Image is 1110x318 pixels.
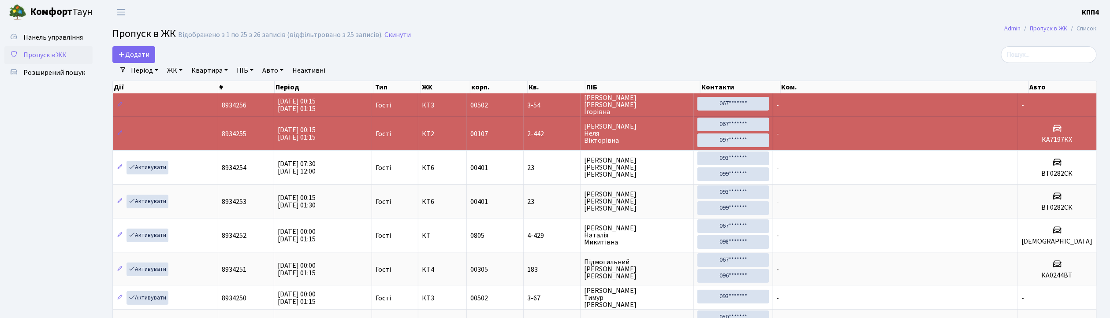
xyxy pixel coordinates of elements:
[188,63,231,78] a: Квартира
[1022,203,1093,212] h5: ВТ0282СК
[376,130,391,137] span: Гості
[422,232,463,239] span: КТ
[112,26,176,41] span: Пропуск в ЖК
[1022,237,1093,246] h5: [DEMOGRAPHIC_DATA]
[777,100,779,110] span: -
[1022,100,1024,110] span: -
[700,81,781,93] th: Контакти
[777,163,779,173] span: -
[527,266,577,273] span: 183
[777,265,779,274] span: -
[222,231,246,240] span: 8934252
[422,266,463,273] span: КТ4
[23,68,85,78] span: Розширений пошук
[1005,24,1021,33] a: Admin
[777,197,779,207] span: -
[584,94,690,115] span: [PERSON_NAME] [PERSON_NAME] Ігорівна
[781,81,1029,93] th: Ком.
[164,63,186,78] a: ЖК
[278,289,316,307] span: [DATE] 00:00 [DATE] 01:15
[4,29,93,46] a: Панель управління
[23,33,83,42] span: Панель управління
[127,63,162,78] a: Період
[289,63,329,78] a: Неактивні
[127,161,168,174] a: Активувати
[422,198,463,205] span: КТ6
[4,46,93,64] a: Пропуск в ЖК
[113,81,218,93] th: Дії
[1022,293,1024,303] span: -
[584,157,690,178] span: [PERSON_NAME] [PERSON_NAME] [PERSON_NAME]
[30,5,93,20] span: Таун
[275,81,374,93] th: Період
[278,193,316,210] span: [DATE] 00:15 [DATE] 01:30
[127,229,168,242] a: Активувати
[470,231,484,240] span: 0805
[218,81,275,93] th: #
[118,50,149,59] span: Додати
[1022,136,1093,144] h5: КА7197КХ
[1022,271,1093,280] h5: КА0244ВТ
[777,129,779,139] span: -
[470,197,488,207] span: 00401
[278,125,316,142] span: [DATE] 00:15 [DATE] 01:15
[470,129,488,139] span: 00107
[1001,46,1097,63] input: Пошук...
[222,265,246,274] span: 8934251
[1022,170,1093,178] h5: ВТ0282СК
[23,50,67,60] span: Пропуск в ЖК
[527,232,577,239] span: 4-429
[278,261,316,278] span: [DATE] 00:00 [DATE] 01:15
[1030,24,1068,33] a: Пропуск в ЖК
[527,295,577,302] span: 3-67
[376,102,391,109] span: Гості
[470,293,488,303] span: 00502
[1082,7,1099,18] a: КПП4
[222,163,246,173] span: 8934254
[470,100,488,110] span: 00502
[376,295,391,302] span: Гості
[528,81,585,93] th: Кв.
[384,31,411,39] a: Скинути
[127,291,168,305] a: Активувати
[422,102,463,109] span: КТ3
[584,191,690,212] span: [PERSON_NAME] [PERSON_NAME] [PERSON_NAME]
[278,227,316,244] span: [DATE] 00:00 [DATE] 01:15
[110,5,132,19] button: Переключити навігацію
[527,164,577,171] span: 23
[376,232,391,239] span: Гості
[376,198,391,205] span: Гості
[222,129,246,139] span: 8934255
[584,259,690,280] span: Підмогильний [PERSON_NAME] [PERSON_NAME]
[233,63,257,78] a: ПІБ
[584,225,690,246] span: [PERSON_NAME] Наталія Микитівна
[4,64,93,81] a: Розширений пошук
[777,231,779,240] span: -
[422,164,463,171] span: КТ6
[278,96,316,114] span: [DATE] 00:15 [DATE] 01:15
[1068,24,1097,33] li: Список
[222,293,246,303] span: 8934250
[1029,81,1097,93] th: Авто
[527,102,577,109] span: 3-54
[421,81,470,93] th: ЖК
[222,100,246,110] span: 8934256
[777,293,779,303] span: -
[9,4,26,21] img: logo.png
[259,63,287,78] a: Авто
[30,5,72,19] b: Комфорт
[178,31,383,39] div: Відображено з 1 по 25 з 26 записів (відфільтровано з 25 записів).
[527,198,577,205] span: 23
[584,123,690,144] span: [PERSON_NAME] Неля Вікторівна
[222,197,246,207] span: 8934253
[991,19,1110,38] nav: breadcrumb
[470,81,528,93] th: корп.
[376,164,391,171] span: Гості
[422,130,463,137] span: КТ2
[376,266,391,273] span: Гості
[127,195,168,208] a: Активувати
[112,46,155,63] a: Додати
[127,263,168,276] a: Активувати
[527,130,577,137] span: 2-442
[470,163,488,173] span: 00401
